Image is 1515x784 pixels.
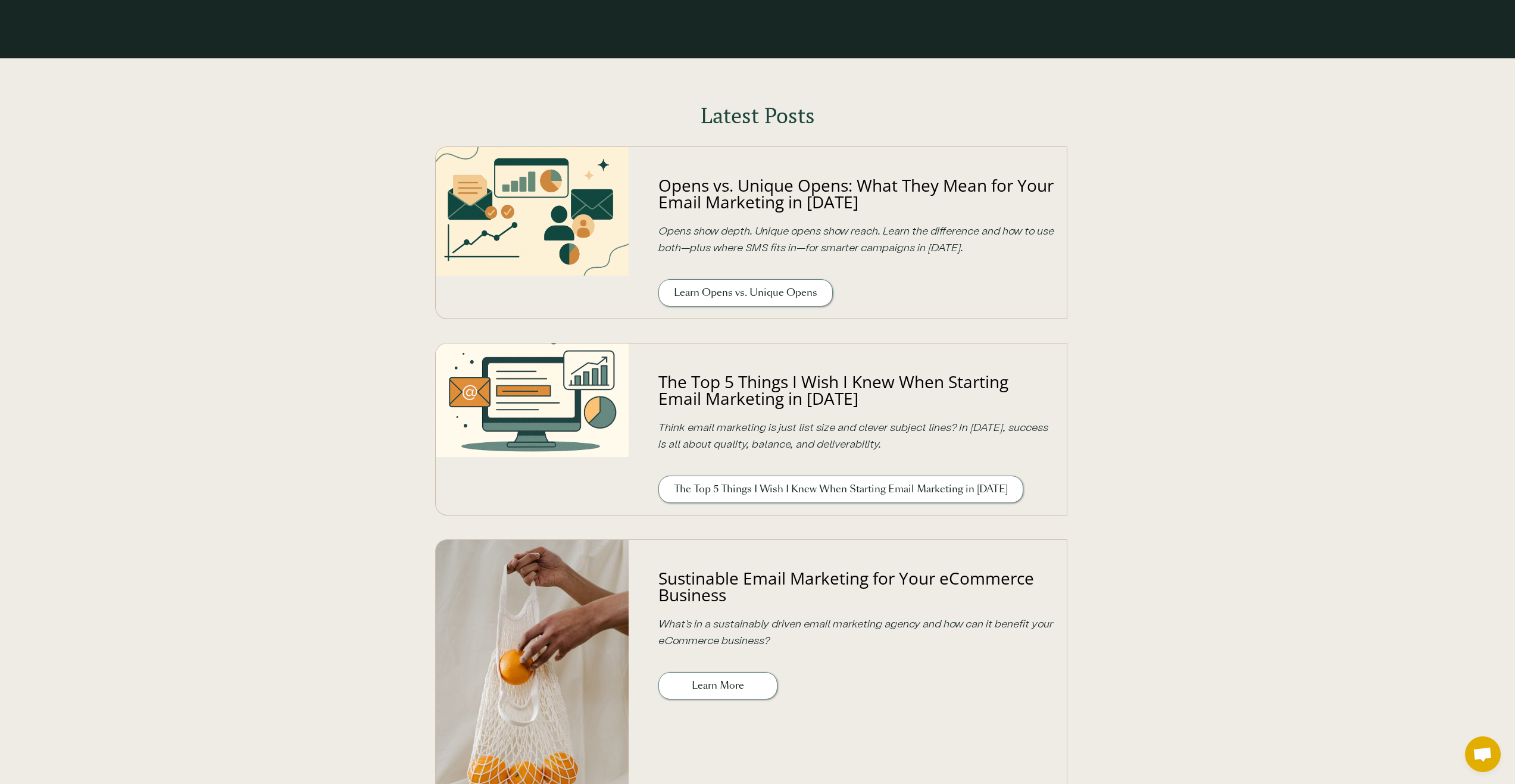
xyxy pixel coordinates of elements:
[1465,736,1501,772] div: Open chat
[658,279,833,307] a: Learn Opens vs. Unique Opens
[658,567,1034,606] a: Sustinable Email Marketing for Your eCommerce Business
[435,102,1080,129] h2: Latest Posts
[436,147,629,276] img: Flat illustration comparing email opens and unique opens with analytics icons.
[658,672,777,699] a: Learn More
[436,343,629,457] img: Email marketing strategy illustration with inbox and charts.
[658,615,1055,648] p: What's in a sustainably driven email marketing agency and how can it benefit your eCommerce busin...
[658,476,1023,503] a: The Top 5 Things I Wish I Knew When Starting Email Marketing in [DATE]
[658,370,1008,410] a: The Top 5 Things I Wish I Knew When Starting Email Marketing in [DATE]
[658,174,1054,213] a: Opens vs. Unique Opens: What They Mean for Your Email Marketing in [DATE]
[658,222,1055,255] p: Opens show depth. Unique opens show reach. Learn the difference and how to use both—plus where SM...
[658,418,1055,452] p: Think email marketing is just list size and clever subject lines? In [DATE], success is all about...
